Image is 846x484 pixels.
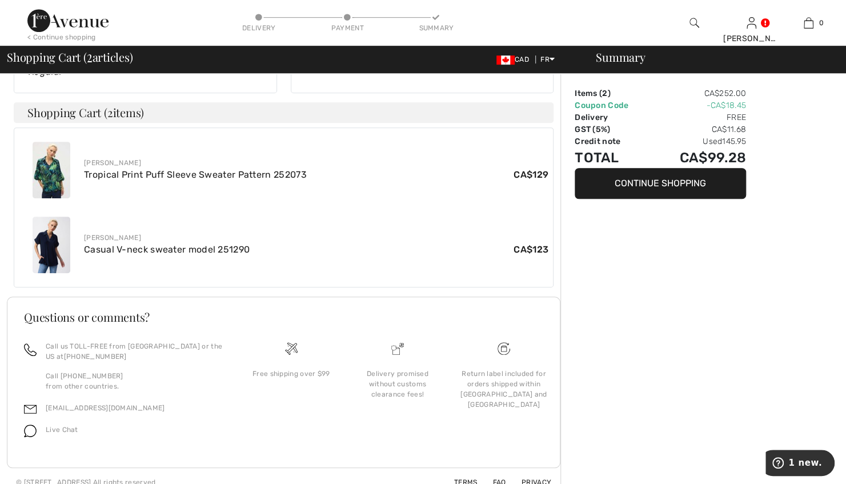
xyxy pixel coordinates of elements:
[107,105,113,120] span: 2
[819,18,824,28] span: 0
[651,111,746,123] td: Free
[242,23,276,33] div: Delivery
[582,51,839,63] div: Summary
[28,66,62,77] font: Regular
[27,32,96,42] div: < Continue shopping
[780,16,836,30] a: 0
[46,404,165,412] a: [EMAIL_ADDRESS][DOMAIN_NAME]
[64,353,127,361] a: [PHONE_NUMBER]
[575,111,651,123] td: Delivery
[330,23,364,33] div: Payment
[651,87,746,99] td: CA$252.00
[84,244,250,255] a: Casual V-neck sweater model 251290
[7,49,87,65] font: Shopping Cart (
[285,342,298,355] img: Free shipping over $99
[33,142,70,198] img: Tropical Print Puff Sleeve Sweater Pattern 252073
[247,369,335,379] div: Free shipping over $99
[84,169,307,180] a: Tropical Print Puff Sleeve Sweater Pattern 252073
[92,49,133,65] font: articles)
[575,99,651,111] td: Coupon Code
[723,33,779,45] div: [PERSON_NAME]
[496,55,534,63] span: CAD
[24,403,37,415] img: email
[498,342,510,355] img: Free shipping over $99
[575,135,651,147] td: Credit note
[84,233,548,243] div: [PERSON_NAME]
[514,243,548,257] span: CA$123
[722,137,746,146] span: 145.95
[575,123,651,135] td: GST (5%)
[651,123,746,135] td: CA$11.68
[747,17,756,28] a: Se connecter
[354,369,442,399] div: Delivery promised without customs clearance fees!
[27,9,109,32] img: 1st Avenue
[24,311,543,323] h3: Questions or comments?
[460,369,548,410] div: Return label included for orders shipped within [GEOGRAPHIC_DATA] and [GEOGRAPHIC_DATA]
[747,16,756,30] img: My info
[84,158,548,168] div: [PERSON_NAME]
[689,16,699,30] img: research
[804,16,813,30] img: My Cart
[46,342,222,361] font: Call us TOLL-FREE from [GEOGRAPHIC_DATA] or the US at
[14,102,554,123] h4: Shopping Cart ( items)
[24,425,37,437] img: cat
[651,99,746,111] td: -CA$18.45
[514,168,548,182] span: CA$129
[33,217,70,273] img: Casual V-neck sweater model 251290
[496,55,515,65] img: Canadian Dollar
[46,371,224,391] p: Call [PHONE_NUMBER] from other countries.
[419,23,453,33] div: Summary
[391,342,404,355] img: Delivery promised with no customs clearance fees!
[46,426,78,434] span: Live Chat
[651,147,746,168] td: CA$99.28
[575,87,651,99] td: )
[575,147,651,168] td: Total
[575,89,607,98] font: Items (
[24,343,37,356] img: Call
[87,49,93,63] span: 2
[765,450,835,478] iframe: Ouvre un widget dans lequel vous pouvez trouver plus d’informations
[602,89,607,98] span: 2
[540,55,550,63] font: FR
[575,168,746,199] button: Continue shopping
[651,135,746,147] td: Used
